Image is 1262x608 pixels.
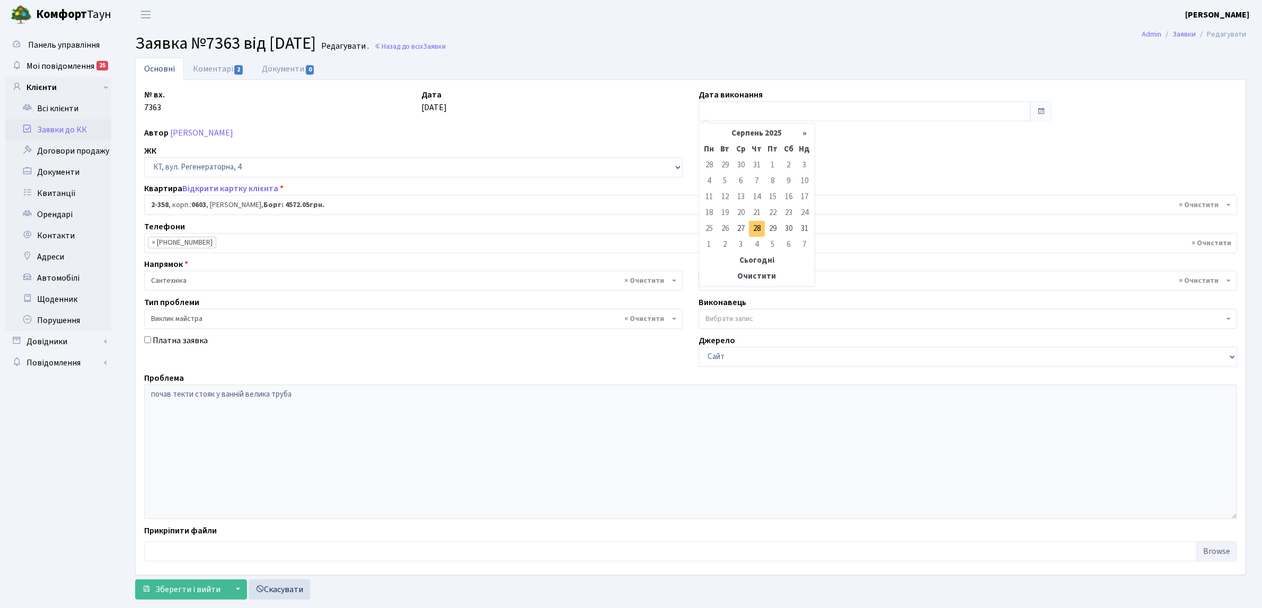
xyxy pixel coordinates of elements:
td: 22 [765,205,781,221]
span: Видалити всі елементи [624,275,664,286]
td: 25 [701,221,717,237]
a: Контакти [5,225,111,246]
li: Редагувати [1196,29,1246,40]
span: 2 [234,65,243,75]
td: 31 [797,221,813,237]
span: Видалити всі елементи [624,314,664,324]
a: Назад до всіхЗаявки [374,41,446,51]
span: Заявка №7363 від [DATE] [135,31,316,56]
a: Всі клієнти [5,98,111,119]
span: <b>2-358</b>, корп.: <b>0603</b>, Максименкова Світлана Сергіївна, <b>Борг: 4572.05грн.</b> [144,195,1237,215]
a: Документи [253,58,324,80]
td: 14 [749,189,765,205]
td: 5 [765,237,781,253]
a: Договори продажу [5,140,111,162]
span: Заявки [423,41,446,51]
span: Виклик майстра [144,309,683,329]
span: Тихонов М.М. [705,275,1224,286]
th: Очистити [701,269,813,284]
th: Чт [749,141,765,157]
td: 6 [733,173,749,189]
b: [PERSON_NAME] [1185,9,1249,21]
td: 1 [701,237,717,253]
td: 18 [701,205,717,221]
a: Документи [5,162,111,183]
td: 23 [781,205,797,221]
td: 29 [765,221,781,237]
b: 2-358 [151,200,169,210]
small: Редагувати . [319,41,369,51]
label: Автор [144,127,169,139]
div: 7363 [136,88,413,121]
a: Відкрити картку клієнта [182,183,278,194]
th: Серпень 2025 [717,126,797,141]
div: 25 [96,61,108,70]
td: 5 [717,173,733,189]
a: Заявки до КК [5,119,111,140]
span: Виклик майстра [151,314,669,324]
td: 31 [749,157,765,173]
th: Вт [717,141,733,157]
nav: breadcrumb [1126,23,1262,46]
th: Ср [733,141,749,157]
a: Мої повідомлення25 [5,56,111,77]
span: <b>2-358</b>, корп.: <b>0603</b>, Максименкова Світлана Сергіївна, <b>Борг: 4572.05грн.</b> [151,200,1224,210]
label: Виконавець [699,296,746,309]
td: 12 [717,189,733,205]
a: Заявки [1172,29,1196,40]
a: Квитанції [5,183,111,204]
label: Прикріпити файли [144,524,217,537]
a: Довідники [5,331,111,352]
td: 6 [781,237,797,253]
div: [DATE] [413,88,691,121]
td: 2 [781,157,797,173]
td: 3 [797,157,813,173]
button: Зберегти і вийти [135,579,227,600]
td: 4 [749,237,765,253]
span: Панель управління [28,39,100,51]
b: 0603 [191,200,206,210]
span: Сантехніка [144,271,683,291]
td: 30 [733,157,749,173]
td: 3 [733,237,749,253]
label: ЖК [144,145,156,157]
label: Платна заявка [153,334,208,347]
a: Панель управління [5,34,111,56]
label: № вх. [144,88,165,101]
a: Адреси [5,246,111,267]
label: Проблема [144,372,184,385]
a: Коментарі [184,58,253,80]
a: Клієнти [5,77,111,98]
textarea: почав текти стояк у ванній велика труба [144,385,1237,519]
td: 1 [765,157,781,173]
td: 2 [717,237,733,253]
a: [PERSON_NAME] [1185,8,1249,21]
th: Пт [765,141,781,157]
a: Автомобілі [5,267,111,289]
td: 15 [765,189,781,205]
span: Сантехніка [151,275,669,286]
td: 17 [797,189,813,205]
th: Пн [701,141,717,157]
label: Дата [421,88,442,101]
td: 8 [765,173,781,189]
a: Порушення [5,310,111,331]
b: Борг: 4572.05грн. [263,200,324,210]
a: Орендарі [5,204,111,225]
td: 28 [749,221,765,237]
a: Щоденник [5,289,111,310]
label: Джерело [699,334,735,347]
td: 9 [781,173,797,189]
a: Скасувати [249,579,310,600]
span: Зберегти і вийти [155,584,220,595]
a: Основні [135,58,184,80]
span: Тихонов М.М. [699,271,1237,291]
td: 16 [781,189,797,205]
th: Сьогодні [701,253,813,269]
b: Комфорт [36,6,87,23]
td: 30 [781,221,797,237]
label: Напрямок [144,258,188,271]
span: Мої повідомлення [27,60,94,72]
th: » [797,126,813,141]
span: × [152,237,155,248]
